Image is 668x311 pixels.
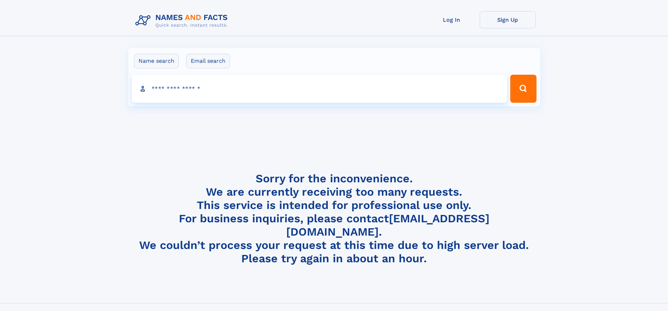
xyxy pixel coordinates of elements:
[510,75,536,103] button: Search Button
[134,54,179,68] label: Name search
[133,172,536,265] h4: Sorry for the inconvenience. We are currently receiving too many requests. This service is intend...
[480,11,536,28] a: Sign Up
[286,212,490,238] a: [EMAIL_ADDRESS][DOMAIN_NAME]
[133,11,234,30] img: Logo Names and Facts
[424,11,480,28] a: Log In
[186,54,230,68] label: Email search
[132,75,507,103] input: search input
